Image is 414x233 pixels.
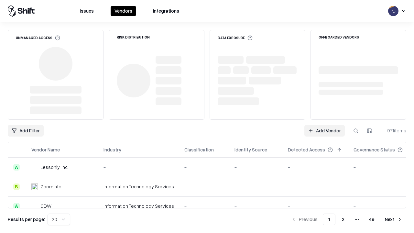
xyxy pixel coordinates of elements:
[380,127,406,134] div: 971 items
[323,214,335,225] button: 1
[13,203,20,209] div: A
[8,216,45,223] p: Results per page:
[354,183,413,190] div: -
[288,146,325,153] div: Detected Access
[234,203,278,209] div: -
[31,203,38,209] img: CDW
[288,203,343,209] div: -
[31,164,38,171] img: Lessonly, Inc.
[103,203,174,209] div: Information Technology Services
[337,214,350,225] button: 2
[287,214,406,225] nav: pagination
[184,164,224,171] div: -
[288,164,343,171] div: -
[364,214,380,225] button: 49
[40,183,61,190] div: ZoomInfo
[13,164,20,171] div: A
[319,35,359,39] div: Offboarded Vendors
[234,183,278,190] div: -
[103,146,121,153] div: Industry
[111,6,136,16] button: Vendors
[234,146,267,153] div: Identity Source
[16,35,60,40] div: Unmanaged Access
[103,183,174,190] div: Information Technology Services
[31,146,60,153] div: Vendor Name
[40,203,51,209] div: CDW
[184,203,224,209] div: -
[31,183,38,190] img: ZoomInfo
[184,146,214,153] div: Classification
[354,203,413,209] div: -
[13,183,20,190] div: B
[149,6,183,16] button: Integrations
[103,164,174,171] div: -
[184,183,224,190] div: -
[381,214,406,225] button: Next
[304,125,345,137] a: Add Vendor
[354,146,395,153] div: Governance Status
[218,35,253,40] div: Data Exposure
[234,164,278,171] div: -
[40,164,69,171] div: Lessonly, Inc.
[8,125,44,137] button: Add Filter
[76,6,98,16] button: Issues
[117,35,150,39] div: Risk Distribution
[354,164,413,171] div: -
[288,183,343,190] div: -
